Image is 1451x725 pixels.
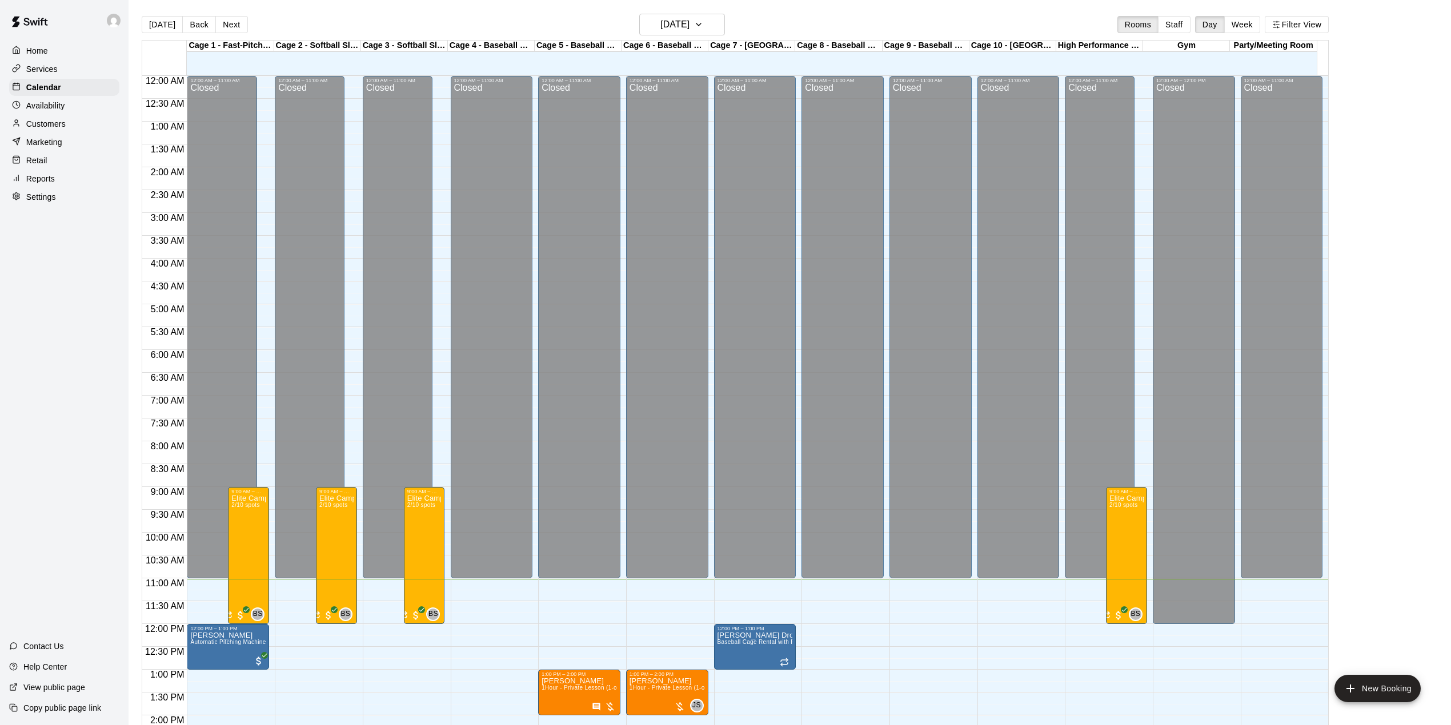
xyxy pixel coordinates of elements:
div: 12:00 AM – 11:00 AM: Closed [451,76,533,578]
span: 1:00 PM [147,670,187,679]
div: Calendar [9,79,119,96]
div: Cage 3 - Softball Slo-pitch Iron [PERSON_NAME] & Baseball Pitching Machine [361,41,448,51]
button: Next [215,16,247,33]
div: 9:00 AM – 12:00 PM: Elite Camp -half day [404,487,445,624]
div: Closed [805,83,880,582]
div: 12:00 PM – 1:00 PM: Evan Drop In - PAID! [714,624,796,670]
p: Home [26,45,48,57]
div: 9:00 AM – 12:00 PM [1109,489,1144,494]
div: Closed [630,83,705,582]
span: 12:30 AM [143,99,187,108]
div: 12:00 AM – 11:00 AM [542,78,617,83]
button: Rooms [1117,16,1159,33]
span: 7:30 AM [148,418,187,428]
div: 9:00 AM – 12:00 PM: Elite Camp -half day [228,487,269,624]
span: 2/10 spots filled [1109,502,1137,508]
p: Calendar [26,82,61,93]
span: 4:30 AM [148,281,187,291]
div: Cage 1 - Fast-Pitch Machine and Automatic Baseball Hack Attack Pitching Machine [187,41,274,51]
div: Marketing [9,134,119,151]
div: Baseline Staff [251,607,264,621]
div: Cage 10 - [GEOGRAPHIC_DATA] [969,41,1056,51]
div: 9:00 AM – 12:00 PM: Elite Camp -half day [316,487,357,624]
button: Week [1224,16,1260,33]
div: 12:00 AM – 11:00 AM [893,78,968,83]
div: Cage 6 - Baseball Pitching Machine [622,41,708,51]
span: 1:30 PM [147,692,187,702]
span: All customers have paid [235,610,246,621]
div: Closed [1244,83,1320,582]
div: Closed [190,83,253,582]
div: 12:00 AM – 11:00 AM [454,78,530,83]
span: Jeremias Sucre [695,699,704,712]
span: 1Hour - Private Lesson (1-on-1) [630,684,716,691]
div: 12:00 AM – 11:00 AM [1068,78,1131,83]
span: Baseline Staff [1133,607,1143,621]
span: All customers have paid [1113,610,1124,621]
div: Retail [9,152,119,169]
div: 1:00 PM – 2:00 PM [542,671,617,677]
span: Baseline Staff [431,607,440,621]
div: Closed [366,83,429,582]
div: 12:00 AM – 11:00 AM [981,78,1056,83]
span: 12:30 PM [142,647,187,656]
span: 12:00 AM [143,76,187,86]
span: Recurring event [780,658,789,667]
span: 6:30 AM [148,373,187,382]
span: 3:00 AM [148,213,187,223]
div: Closed [893,83,968,582]
div: 9:00 AM – 12:00 PM: Elite Camp -half day [1106,487,1147,624]
div: 9:00 AM – 12:00 PM [319,489,354,494]
div: Joe Florio [105,9,129,32]
span: 2:30 AM [148,190,187,200]
div: 12:00 AM – 11:00 AM [190,78,253,83]
div: Cage 5 - Baseball Pitching Machine [535,41,622,51]
div: 12:00 AM – 11:00 AM: Closed [1065,76,1135,578]
div: 9:00 AM – 12:00 PM [231,489,266,494]
button: [DATE] [142,16,183,33]
div: Gym [1143,41,1230,51]
a: Reports [9,170,119,187]
span: 11:30 AM [143,601,187,611]
svg: Has notes [592,702,601,711]
span: All customers have paid [410,610,422,621]
div: 12:00 AM – 11:00 AM [366,78,429,83]
span: 5:30 AM [148,327,187,337]
span: 2/10 spots filled [231,502,259,508]
div: Cage 8 - Baseball Pitching Machine [795,41,882,51]
div: Baseline Staff [339,607,352,621]
div: 12:00 AM – 11:00 AM [718,78,793,83]
span: All customers have paid [253,655,264,667]
div: 12:00 AM – 11:00 AM: Closed [889,76,972,578]
a: Availability [9,97,119,114]
div: Closed [1068,83,1131,582]
div: 12:00 AM – 11:00 AM [1244,78,1320,83]
span: 11:00 AM [143,578,187,588]
span: 9:30 AM [148,510,187,519]
span: 4:00 AM [148,259,187,268]
div: Closed [1156,83,1232,628]
div: Cage 4 - Baseball Pitching Machine [448,41,535,51]
p: Retail [26,155,47,166]
span: BS [428,609,438,620]
div: Home [9,42,119,59]
div: 9:00 AM – 12:00 PM [407,489,442,494]
span: Baseball Cage Rental with Pitching Machine (4 People Maximum!) [718,639,897,645]
h6: [DATE] [660,17,690,33]
span: 2:00 PM [147,715,187,725]
div: Party/Meeting Room [1230,41,1317,51]
p: Settings [26,191,56,203]
p: Contact Us [23,641,64,652]
div: Closed [542,83,617,582]
div: 12:00 PM – 1:00 PM [190,626,266,631]
div: 12:00 AM – 12:00 PM [1156,78,1232,83]
span: 8:30 AM [148,464,187,474]
div: 12:00 PM – 1:00 PM: Adam Wisniewski [187,624,269,670]
img: Joe Florio [107,14,121,27]
div: Customers [9,115,119,132]
span: 5:00 AM [148,304,187,314]
span: 9:00 AM [148,487,187,497]
span: BS [1131,609,1140,620]
div: Closed [454,83,530,582]
span: 12:00 PM [142,624,187,634]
